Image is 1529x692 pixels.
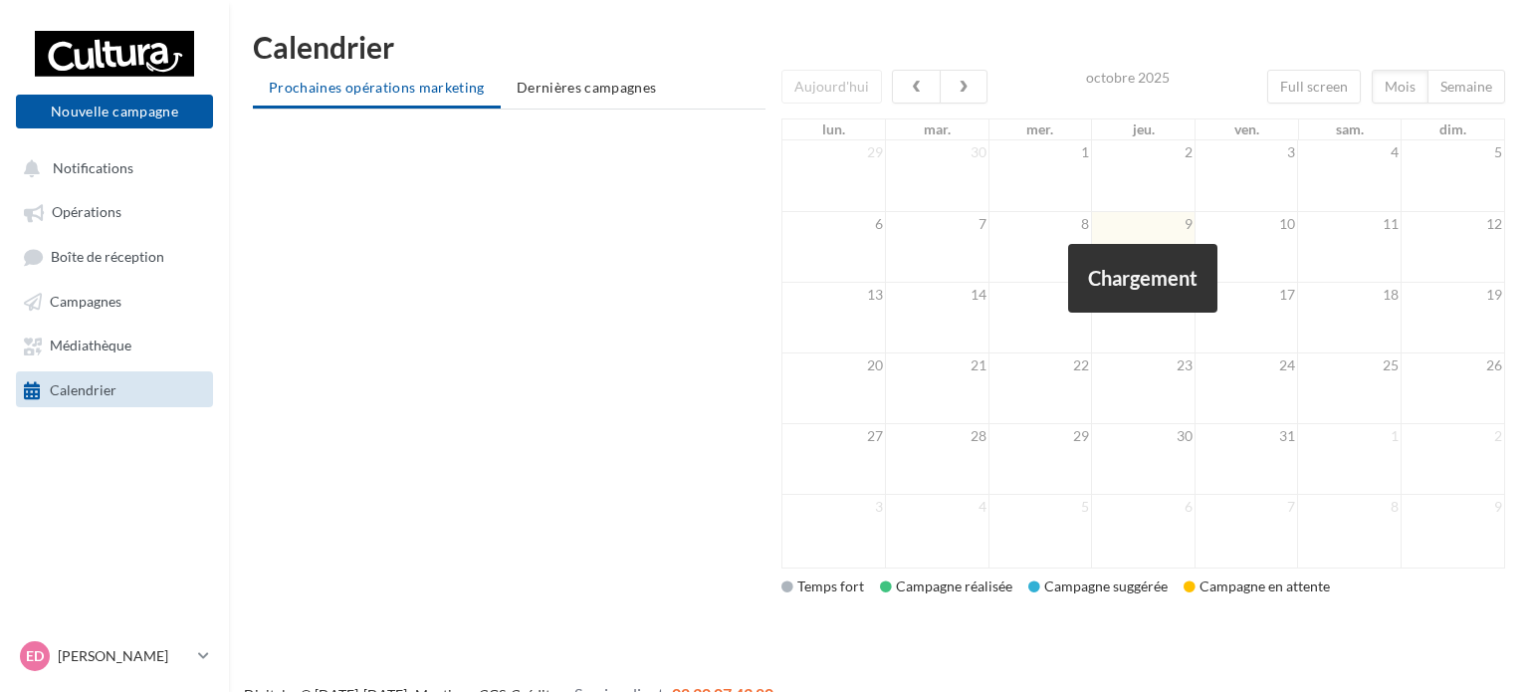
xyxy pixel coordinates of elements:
[1068,244,1217,313] div: Chargement
[12,238,217,275] a: Boîte de réception
[269,79,485,96] span: Prochaines opérations marketing
[1184,577,1330,596] div: Campagne en attente
[50,293,121,310] span: Campagnes
[517,79,657,96] span: Dernières campagnes
[50,338,131,354] span: Médiathèque
[26,646,44,666] span: ED
[12,327,217,362] a: Médiathèque
[52,204,121,221] span: Opérations
[880,577,1012,596] div: Campagne réalisée
[16,637,213,675] a: ED [PERSON_NAME]
[1028,577,1168,596] div: Campagne suggérée
[781,70,1505,569] div: '
[12,283,217,319] a: Campagnes
[58,646,190,666] p: [PERSON_NAME]
[253,32,1505,62] h1: Calendrier
[51,248,164,265] span: Boîte de réception
[16,95,213,128] button: Nouvelle campagne
[12,371,217,407] a: Calendrier
[781,577,864,596] div: Temps fort
[53,159,133,176] span: Notifications
[12,193,217,229] a: Opérations
[12,149,209,185] button: Notifications
[50,381,116,398] span: Calendrier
